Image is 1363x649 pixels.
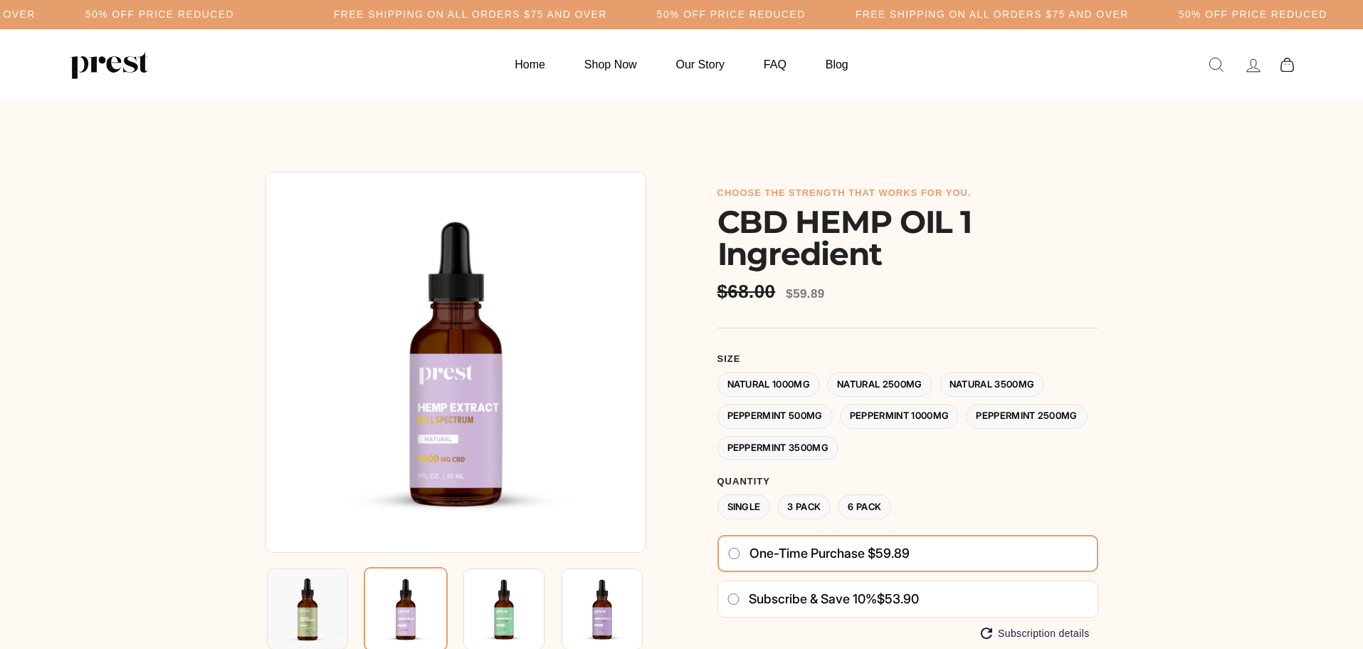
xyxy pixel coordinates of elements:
span: $53.90 [877,591,919,606]
label: Single [717,494,771,519]
img: PREST ORGANICS [70,51,148,79]
h1: CBD HEMP OIL 1 Ingredient [717,206,1098,270]
label: Size [717,353,1098,365]
span: Subscription details [998,628,1089,640]
label: Natural 3500MG [940,372,1045,397]
input: One-time purchase $59.89 [727,548,741,559]
a: Blog [808,51,866,78]
label: Peppermint 1000MG [840,404,959,429]
h5: 50% OFF PRICE REDUCED [657,9,806,21]
label: Natural 1000MG [717,372,821,397]
a: Home [497,51,563,78]
label: 3 Pack [777,494,831,519]
h5: 50% OFF PRICE REDUCED [1179,9,1327,21]
a: Our Story [658,51,742,78]
h5: Free Shipping on all orders $75 and over [856,9,1129,21]
a: Shop Now [567,51,655,78]
label: Quantity [717,476,1098,487]
button: Subscription details [981,628,1089,640]
span: Subscribe & save 10% [749,591,877,606]
span: One-time purchase $59.89 [749,546,910,561]
h5: 50% OFF PRICE REDUCED [85,9,234,21]
label: Peppermint 3500MG [717,436,839,461]
label: 6 Pack [838,494,891,519]
img: CBD HEMP OIL 1 Ingredient [265,172,646,553]
input: Subscribe & save 10%$53.90 [727,593,740,605]
ul: Primary [497,51,865,78]
h5: Free Shipping on all orders $75 and over [334,9,607,21]
label: Peppermint 500MG [717,404,833,429]
a: FAQ [746,51,804,78]
span: $59.89 [786,287,824,301]
span: $68.00 [717,281,779,303]
h6: choose the strength that works for you. [717,187,1098,199]
label: Natural 2500MG [827,372,932,397]
label: Peppermint 2500MG [966,404,1088,429]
